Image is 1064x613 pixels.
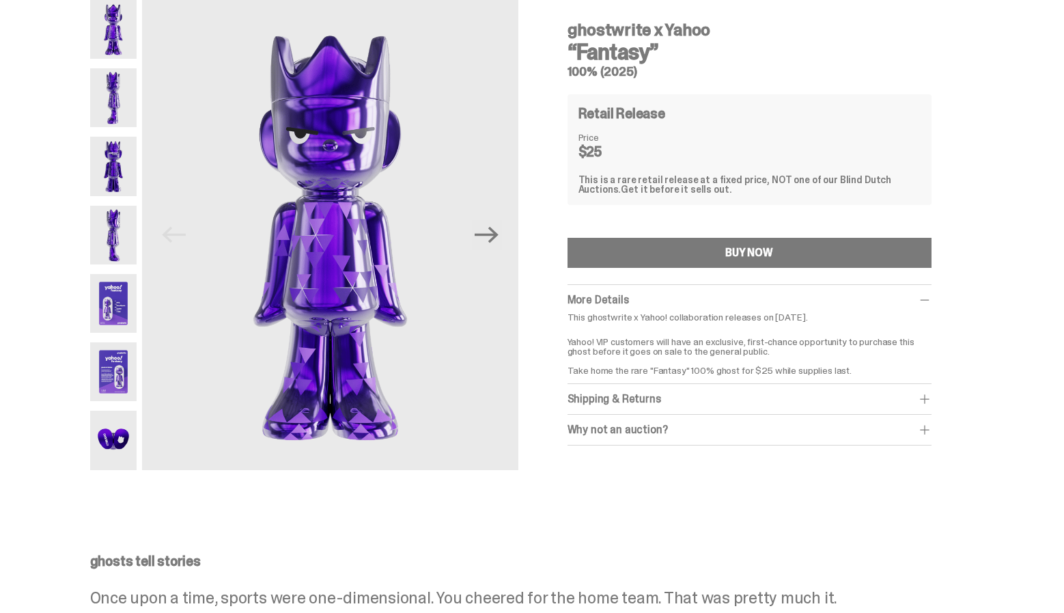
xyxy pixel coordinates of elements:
img: Yahoo-HG---5.png [90,274,137,333]
span: Get it before it sells out. [621,183,731,195]
img: Yahoo-HG---6.png [90,342,137,401]
p: This ghostwrite x Yahoo! collaboration releases on [DATE]. [568,312,932,322]
h4: Retail Release [578,107,665,120]
h3: “Fantasy” [568,41,932,63]
h4: ghostwrite x Yahoo [568,22,932,38]
div: This is a rare retail release at a fixed price, NOT one of our Blind Dutch Auctions. [578,175,921,194]
p: Yahoo! VIP customers will have an exclusive, first-chance opportunity to purchase this ghost befo... [568,327,932,375]
div: BUY NOW [725,247,773,258]
button: BUY NOW [568,238,932,268]
h5: 100% (2025) [568,66,932,78]
img: Yahoo-HG---3.png [90,137,137,195]
dd: $25 [578,145,647,159]
div: Why not an auction? [568,423,932,437]
p: Once upon a time, sports were one-dimensional. You cheered for the home team. That was pretty muc... [90,590,964,606]
span: More Details [568,292,629,307]
dt: Price [578,133,647,142]
p: ghosts tell stories [90,554,964,568]
img: Yahoo-HG---2.png [90,68,137,127]
div: Shipping & Returns [568,392,932,406]
img: Yahoo-HG---7.png [90,411,137,469]
button: Next [472,220,502,250]
img: Yahoo-HG---4.png [90,206,137,264]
